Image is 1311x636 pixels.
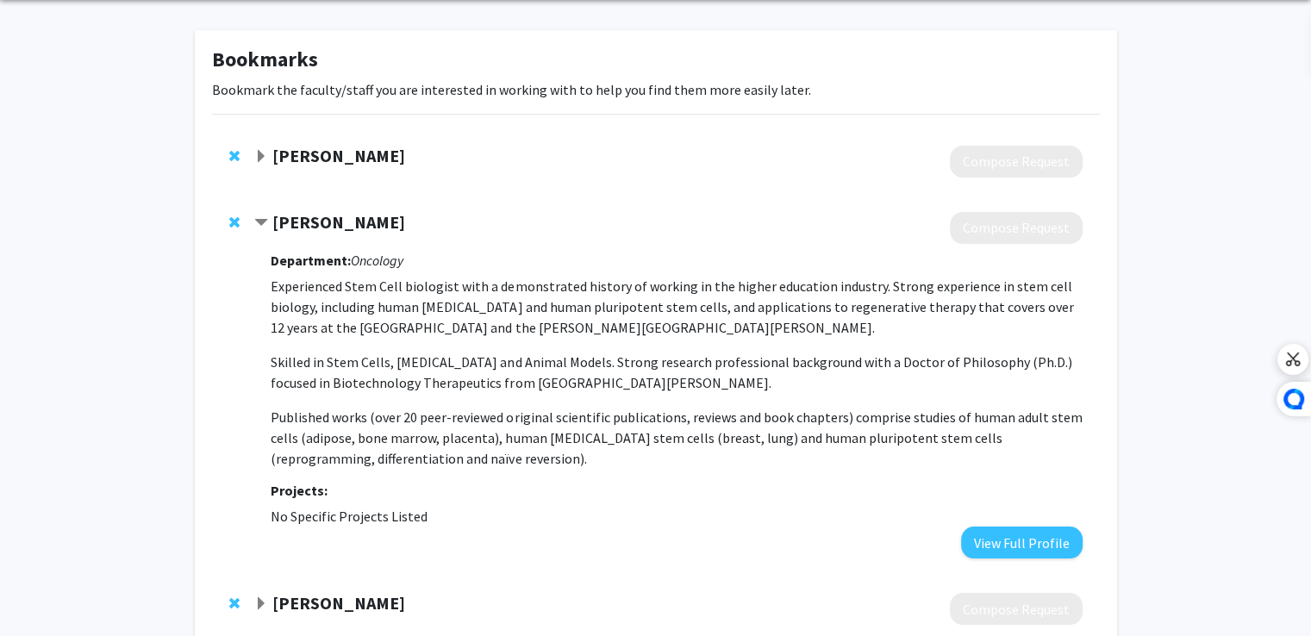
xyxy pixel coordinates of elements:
[271,407,1082,469] p: Published works (over 20 peer-reviewed original scientific publications, reviews and book chapter...
[950,212,1083,244] button: Compose Request to Ludovic Zimmerlin
[254,216,268,230] span: Contract Ludovic Zimmerlin Bookmark
[212,79,1100,100] p: Bookmark the faculty/staff you are interested in working with to help you find them more easily l...
[961,527,1083,558] button: View Full Profile
[229,149,240,163] span: Remove Elias Zambidis from bookmarks
[271,352,1082,393] p: Skilled in Stem Cells, [MEDICAL_DATA] and Animal Models. Strong research professional background ...
[272,592,405,614] strong: [PERSON_NAME]
[13,558,73,623] iframe: Chat
[271,276,1082,338] p: Experienced Stem Cell biologist with a demonstrated history of working in the higher education in...
[254,150,268,164] span: Expand Elias Zambidis Bookmark
[229,596,240,610] span: Remove Rick Jones from bookmarks
[271,508,428,525] span: No Specific Projects Listed
[229,215,240,229] span: Remove Ludovic Zimmerlin from bookmarks
[271,252,351,269] strong: Department:
[212,47,1100,72] h1: Bookmarks
[272,211,405,233] strong: [PERSON_NAME]
[271,482,328,499] strong: Projects:
[950,593,1083,625] button: Compose Request to Rick Jones
[272,145,405,166] strong: [PERSON_NAME]
[351,252,403,269] i: Oncology
[950,146,1083,178] button: Compose Request to Elias Zambidis
[254,597,268,611] span: Expand Rick Jones Bookmark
